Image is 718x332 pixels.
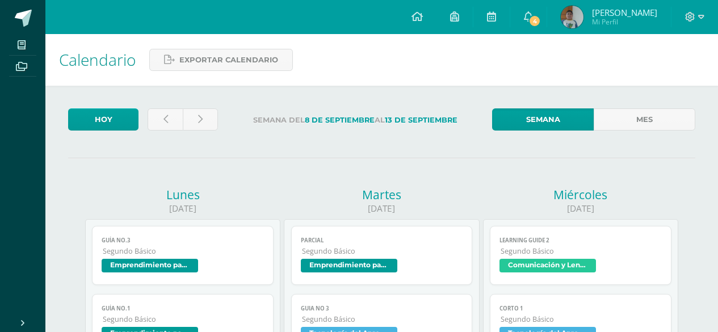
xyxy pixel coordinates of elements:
[594,108,695,131] a: Mes
[385,116,457,124] strong: 13 de Septiembre
[490,226,671,285] a: Learning Guide 2Segundo BásicoComunicación y Lenguaje, Idioma Extranjero Inglés
[102,259,198,272] span: Emprendimiento para la Productividad
[561,6,583,28] img: e5f5415043d7c88c5c500c2031736f8c.png
[179,49,278,70] span: Exportar calendario
[302,314,463,324] span: Segundo Básico
[528,15,541,27] span: 4
[301,305,463,312] span: Guia No 3
[305,116,375,124] strong: 8 de Septiembre
[284,187,479,203] div: Martes
[68,108,138,131] a: Hoy
[501,246,662,256] span: Segundo Básico
[284,203,479,215] div: [DATE]
[85,203,280,215] div: [DATE]
[499,237,662,244] span: Learning Guide 2
[103,246,264,256] span: Segundo Básico
[301,237,463,244] span: PARCIAL
[103,314,264,324] span: Segundo Básico
[492,108,594,131] a: Semana
[59,49,136,70] span: Calendario
[483,187,678,203] div: Miércoles
[85,187,280,203] div: Lunes
[499,305,662,312] span: Corto 1
[301,259,397,272] span: Emprendimiento para la Productividad
[592,7,657,18] span: [PERSON_NAME]
[92,226,274,285] a: GUÍA NO.3Segundo BásicoEmprendimiento para la Productividad
[592,17,657,27] span: Mi Perfil
[227,108,483,132] label: Semana del al
[501,314,662,324] span: Segundo Básico
[499,259,596,272] span: Comunicación y Lenguaje, Idioma Extranjero Inglés
[483,203,678,215] div: [DATE]
[102,305,264,312] span: GUÍA NO.1
[102,237,264,244] span: GUÍA NO.3
[302,246,463,256] span: Segundo Básico
[291,226,473,285] a: PARCIALSegundo BásicoEmprendimiento para la Productividad
[149,49,293,71] a: Exportar calendario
